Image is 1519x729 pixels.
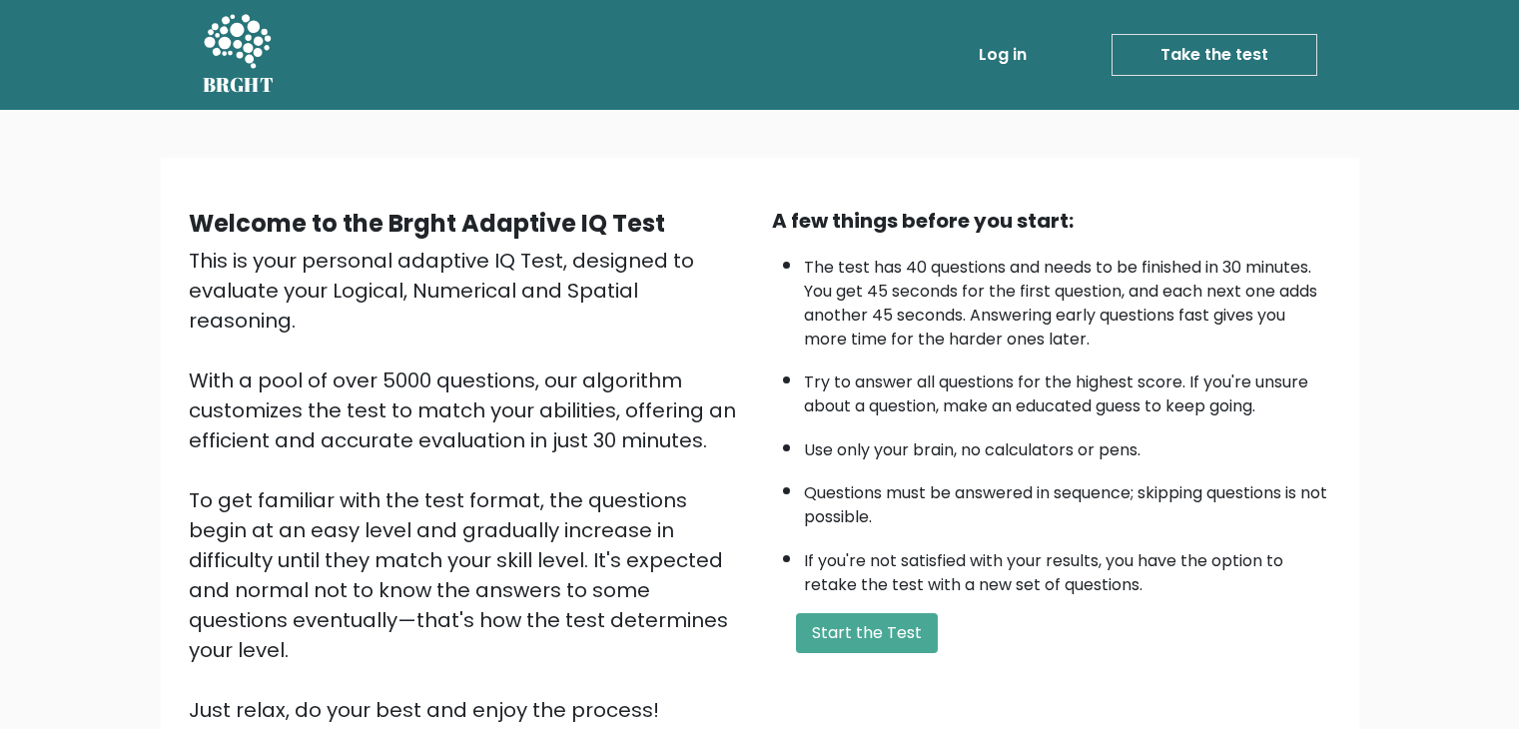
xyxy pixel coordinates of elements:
div: This is your personal adaptive IQ Test, designed to evaluate your Logical, Numerical and Spatial ... [189,246,748,725]
li: If you're not satisfied with your results, you have the option to retake the test with a new set ... [804,539,1331,597]
li: Try to answer all questions for the highest score. If you're unsure about a question, make an edu... [804,361,1331,418]
div: A few things before you start: [772,206,1331,236]
a: Take the test [1112,34,1317,76]
a: Log in [971,35,1035,75]
a: BRGHT [203,8,275,102]
b: Welcome to the Brght Adaptive IQ Test [189,207,665,240]
button: Start the Test [796,613,938,653]
li: The test has 40 questions and needs to be finished in 30 minutes. You get 45 seconds for the firs... [804,246,1331,352]
li: Use only your brain, no calculators or pens. [804,428,1331,462]
h5: BRGHT [203,73,275,97]
li: Questions must be answered in sequence; skipping questions is not possible. [804,471,1331,529]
